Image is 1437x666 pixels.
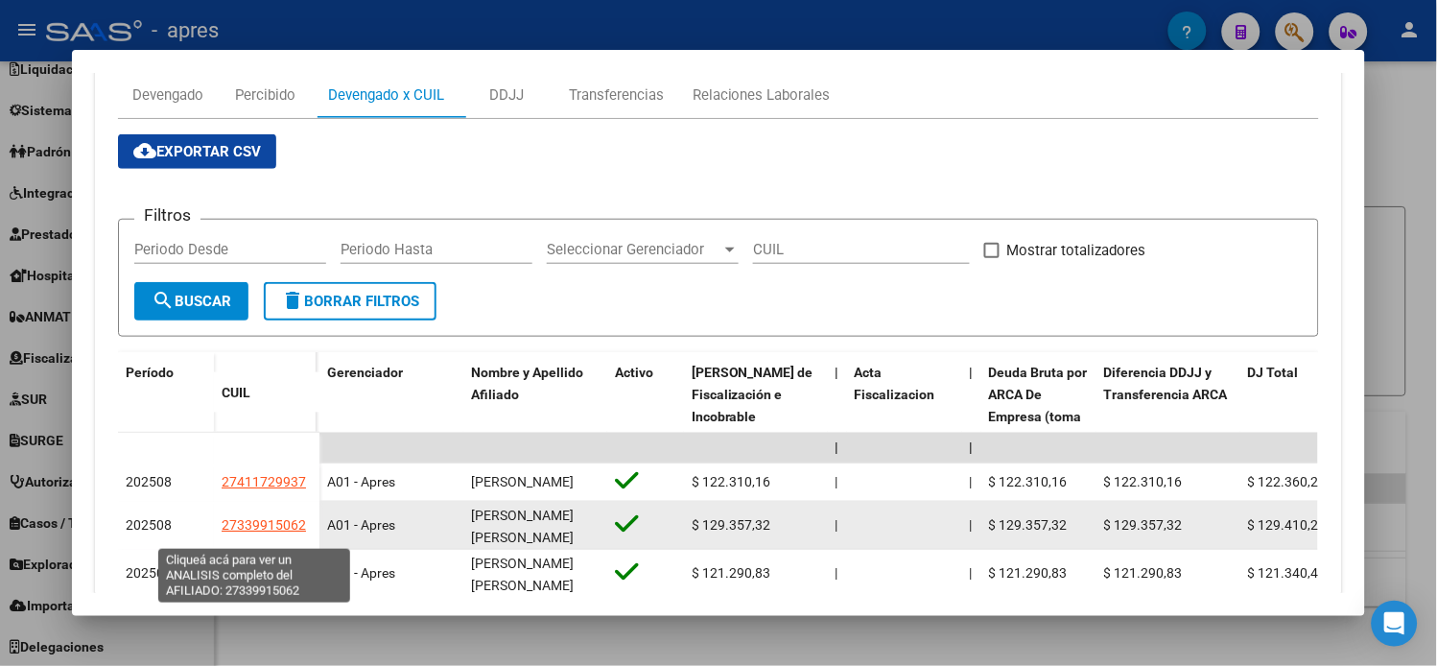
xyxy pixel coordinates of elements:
[327,565,395,581] span: A01 - Apres
[126,474,172,489] span: 202508
[235,84,295,106] div: Percibido
[836,474,838,489] span: |
[1372,601,1418,647] div: Open Intercom Messenger
[970,365,974,380] span: |
[133,143,261,160] span: Exportar CSV
[222,565,306,581] span: 27337832836
[615,365,653,380] span: Activo
[836,365,839,380] span: |
[692,365,813,424] span: [PERSON_NAME] de Fiscalización e Incobrable
[1248,517,1327,533] span: $ 129.410,24
[152,289,175,312] mat-icon: search
[264,282,436,321] button: Borrar Filtros
[1240,352,1384,481] datatable-header-cell: DJ Total
[1096,352,1240,481] datatable-header-cell: Diferencia DDJJ y Transferencia ARCA
[222,474,306,489] span: 27411729937
[970,474,973,489] span: |
[327,474,395,489] span: A01 - Apres
[692,565,770,581] span: $ 121.290,83
[847,352,962,481] datatable-header-cell: Acta Fiscalizacion
[118,134,276,169] button: Exportar CSV
[132,84,203,106] div: Devengado
[214,372,319,414] datatable-header-cell: CUIL
[152,293,231,310] span: Buscar
[134,204,200,226] h3: Filtros
[962,352,981,481] datatable-header-cell: |
[836,517,838,533] span: |
[471,365,583,402] span: Nombre y Apellido Afiliado
[547,241,721,258] span: Seleccionar Gerenciador
[319,352,463,481] datatable-header-cell: Gerenciador
[970,517,973,533] span: |
[463,352,607,481] datatable-header-cell: Nombre y Apellido Afiliado
[327,365,403,380] span: Gerenciador
[1104,365,1228,402] span: Diferencia DDJJ y Transferencia ARCA
[1248,565,1327,581] span: $ 121.340,45
[692,517,770,533] span: $ 129.357,32
[1248,474,1327,489] span: $ 122.360,20
[836,440,839,455] span: |
[471,556,574,593] span: [PERSON_NAME] [PERSON_NAME]
[328,84,444,106] div: Devengado x CUIL
[118,352,214,433] datatable-header-cell: Período
[471,474,574,489] span: [PERSON_NAME]
[134,282,248,321] button: Buscar
[471,508,574,545] span: [PERSON_NAME] [PERSON_NAME]
[126,517,172,533] span: 202508
[281,293,419,310] span: Borrar Filtros
[607,352,684,481] datatable-header-cell: Activo
[1104,517,1183,533] span: $ 129.357,32
[327,517,395,533] span: A01 - Apres
[981,352,1096,481] datatable-header-cell: Deuda Bruta por ARCA De Empresa (toma en cuenta todos los afiliados)
[684,352,828,481] datatable-header-cell: Deuda Bruta Neto de Fiscalización e Incobrable
[828,352,847,481] datatable-header-cell: |
[281,289,304,312] mat-icon: delete
[989,517,1068,533] span: $ 129.357,32
[1248,365,1299,380] span: DJ Total
[970,565,973,581] span: |
[855,365,935,402] span: Acta Fiscalizacion
[133,139,156,162] mat-icon: cloud_download
[1104,565,1183,581] span: $ 121.290,83
[989,365,1088,467] span: Deuda Bruta por ARCA De Empresa (toma en cuenta todos los afiliados)
[989,474,1068,489] span: $ 122.310,16
[970,440,974,455] span: |
[1104,474,1183,489] span: $ 122.310,16
[126,565,172,581] span: 202508
[222,517,306,533] span: 27339915062
[692,474,770,489] span: $ 122.310,16
[489,84,524,106] div: DDJJ
[222,385,250,400] span: CUIL
[693,84,831,106] div: Relaciones Laborales
[836,565,838,581] span: |
[1007,239,1146,262] span: Mostrar totalizadores
[989,565,1068,581] span: $ 121.290,83
[569,84,664,106] div: Transferencias
[126,365,174,380] span: Período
